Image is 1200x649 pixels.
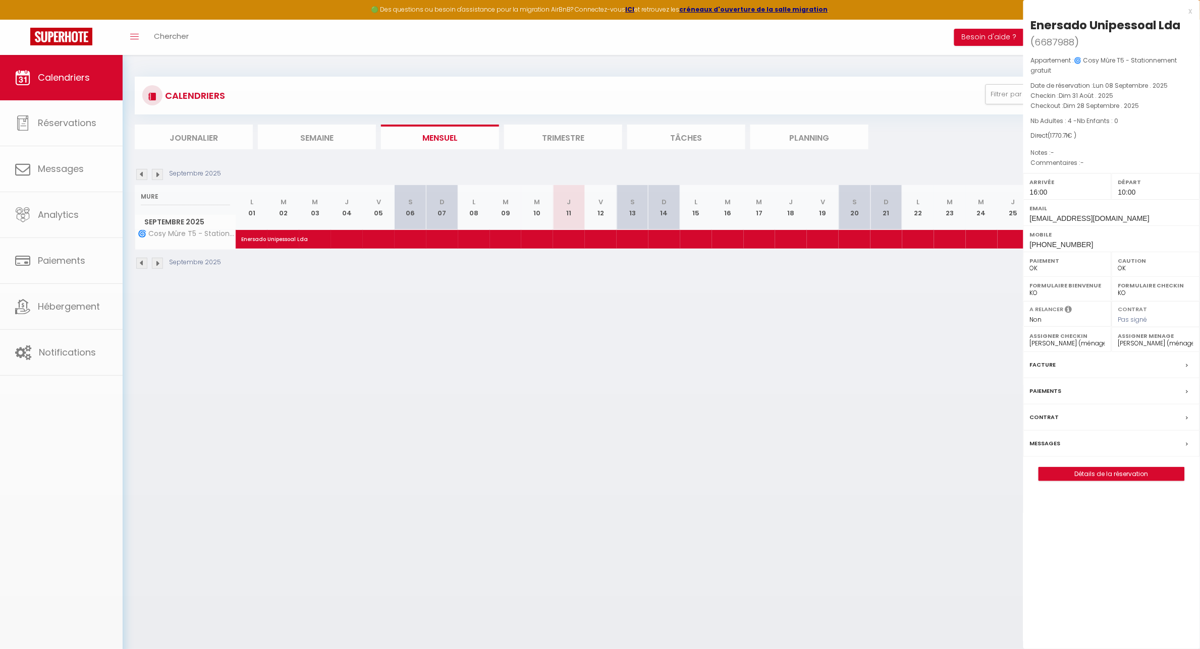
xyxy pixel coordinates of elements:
label: Email [1030,203,1193,213]
p: Commentaires : [1031,158,1192,168]
span: Dim 31 Août . 2025 [1059,91,1114,100]
span: ( ) [1031,35,1079,49]
div: Enersado Unipessoal Lda [1031,17,1181,33]
span: 16:00 [1030,188,1048,196]
span: Nb Adultes : 4 - [1031,116,1119,125]
span: [PHONE_NUMBER] [1030,241,1094,249]
span: ( € ) [1048,131,1077,140]
p: Date de réservation : [1031,81,1192,91]
span: Lun 08 Septembre . 2025 [1094,81,1168,90]
i: Sélectionner OUI si vous souhaiter envoyer les séquences de messages post-checkout [1065,305,1072,316]
label: Formulaire Bienvenue [1030,280,1105,290]
p: Notes : [1031,148,1192,158]
label: Formulaire Checkin [1118,280,1193,290]
label: Paiement [1030,256,1105,266]
span: Nb Enfants : 0 [1077,116,1119,125]
label: Assigner Menage [1118,331,1193,341]
iframe: Chat [1157,604,1192,641]
label: Messages [1030,438,1061,449]
label: Assigner Checkin [1030,331,1105,341]
label: Arrivée [1030,177,1105,187]
label: Contrat [1030,412,1059,423]
a: Détails de la réservation [1039,467,1184,481]
label: A relancer [1030,305,1064,314]
span: [EMAIL_ADDRESS][DOMAIN_NAME] [1030,214,1150,222]
div: x [1023,5,1192,17]
button: Ouvrir le widget de chat LiveChat [8,4,38,34]
span: 🌀 Cosy Mûre T5 - Stationnement gratuit [1031,56,1177,75]
label: Départ [1118,177,1193,187]
div: Direct [1031,131,1192,141]
label: Mobile [1030,229,1193,240]
label: Caution [1118,256,1193,266]
label: Facture [1030,360,1056,370]
span: - [1081,158,1084,167]
span: 6687988 [1035,36,1075,48]
p: Appartement : [1031,55,1192,76]
label: Paiements [1030,386,1062,396]
span: 1770.71 [1051,131,1068,140]
button: Détails de la réservation [1039,467,1185,481]
label: Contrat [1118,305,1148,312]
span: Pas signé [1118,315,1148,324]
p: Checkout : [1031,101,1192,111]
span: 10:00 [1118,188,1136,196]
p: Checkin : [1031,91,1192,101]
span: Dim 28 Septembre . 2025 [1064,101,1139,110]
span: - [1051,148,1055,157]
